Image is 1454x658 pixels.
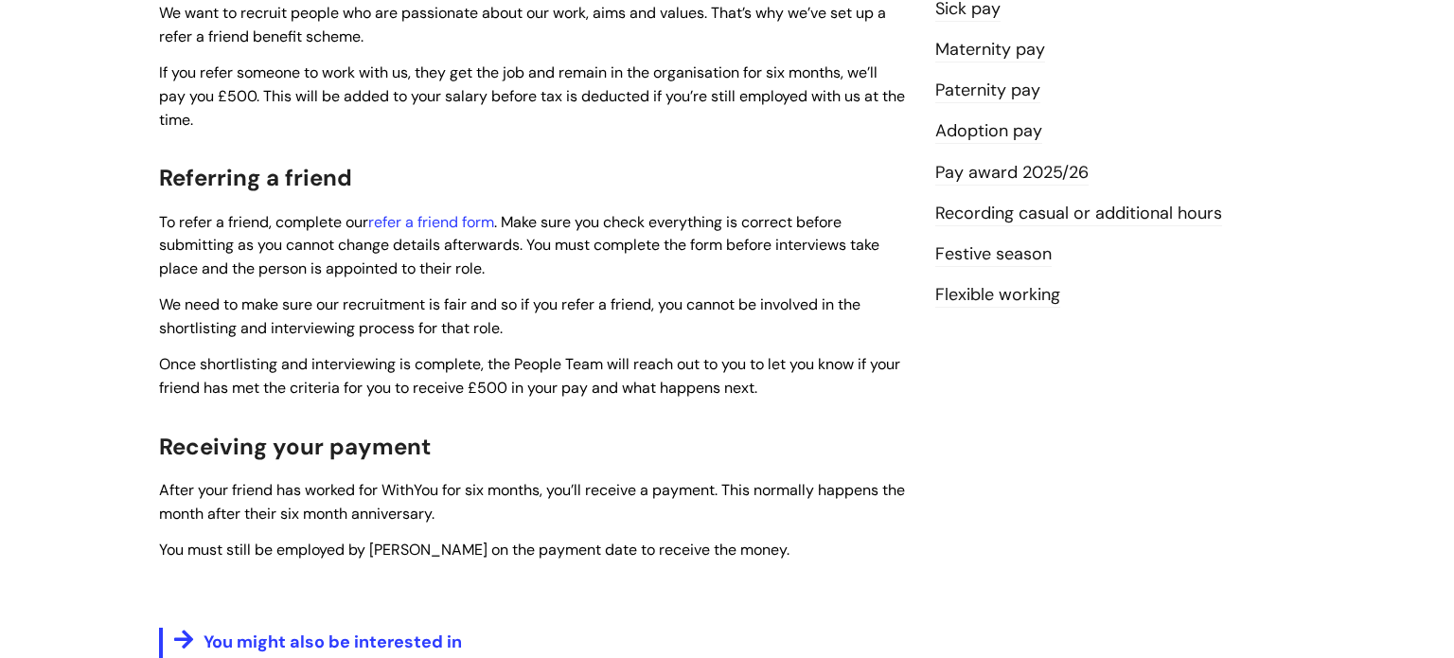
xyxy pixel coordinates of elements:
a: Festive season [935,242,1052,267]
span: You might also be interested in [204,631,462,653]
a: Recording casual or additional hours [935,202,1222,226]
span: To refer a friend, complete our . Make sure you check everything is correct before submitting as ... [159,212,879,279]
a: Adoption pay [935,119,1042,144]
a: Paternity pay [935,79,1040,103]
a: Pay award 2025/26 [935,161,1089,186]
span: Referring a friend [159,163,352,192]
span: After your friend has worked for WithYou for six months, you’ll receive a payment. This normally ... [159,480,905,524]
span: Once shortlisting and interviewing is complete, the People Team will reach out to you to let you ... [159,354,900,398]
span: Receiving your payment [159,432,431,461]
span: If you refer someone to work with us, they get the job and remain in the organisation for six mon... [159,62,905,130]
span: You must still be employed by [PERSON_NAME] on the payment date to receive the money. [159,540,789,560]
a: Flexible working [935,283,1060,308]
span: We need to make sure our recruitment is fair and so if you refer a friend, you cannot be involved... [159,294,860,338]
a: refer a friend form [368,212,494,232]
span: We want to recruit people who are passionate about our work, aims and values. That’s why we’ve se... [159,3,886,46]
a: Maternity pay [935,38,1045,62]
